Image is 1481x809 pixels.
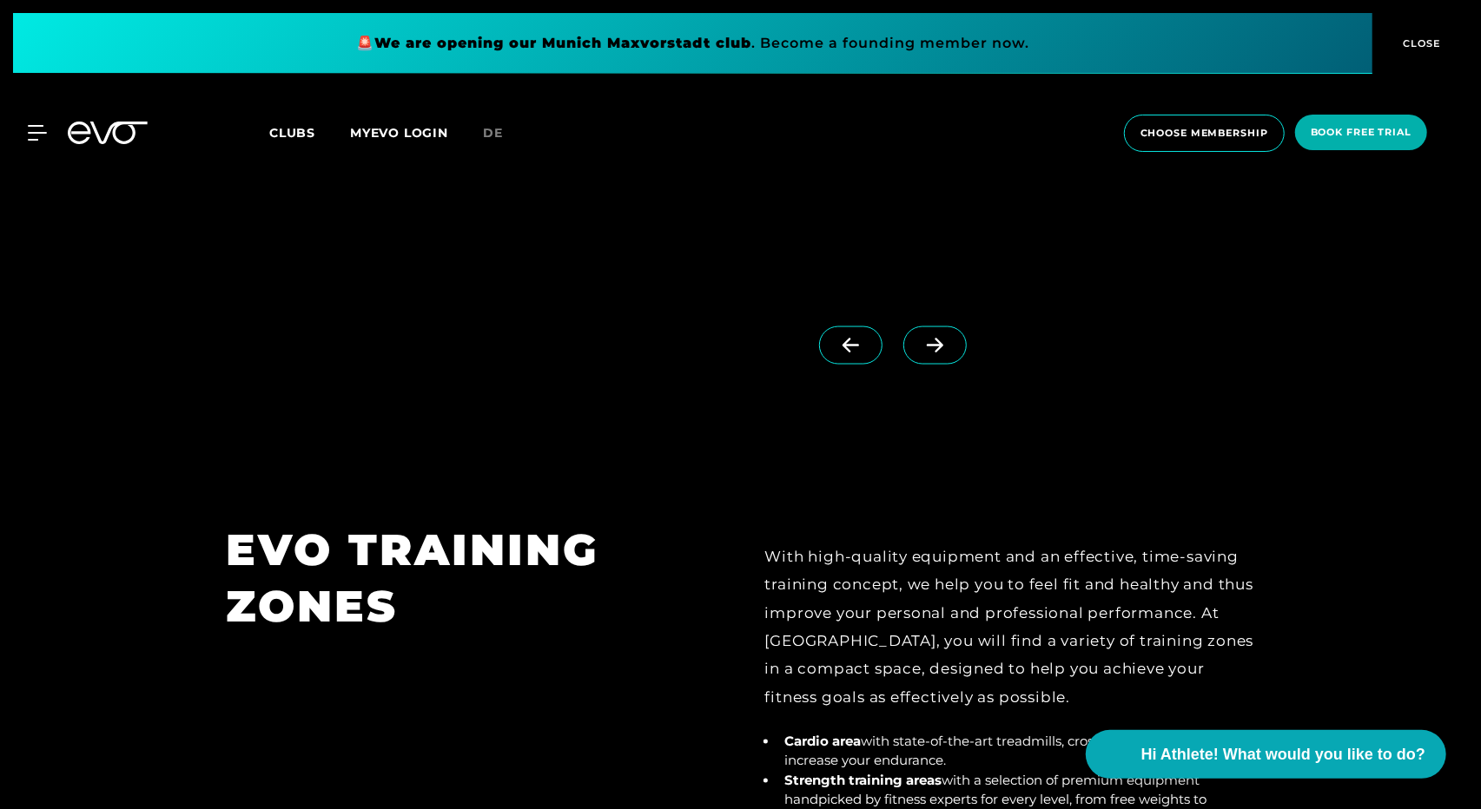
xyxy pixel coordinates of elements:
span: de [483,125,503,141]
a: choose membership [1119,115,1290,152]
span: Clubs [269,125,315,141]
strong: Cardio area [784,733,861,750]
div: With high-quality equipment and an effective, time-saving training concept, we help you to feel f... [765,543,1255,712]
span: Hi Athlete! What would you like to do? [1141,743,1425,766]
button: CLOSE [1372,13,1468,74]
span: CLOSE [1399,36,1442,51]
span: book free trial [1311,125,1412,140]
a: Clubs [269,124,350,141]
button: Hi Athlete! What would you like to do? [1086,730,1446,779]
li: with state-of-the-art treadmills, cross trainers and bikes to increase your endurance. [778,733,1255,772]
a: MYEVO LOGIN [350,125,448,141]
a: book free trial [1290,115,1432,152]
a: de [483,123,524,143]
span: choose membership [1141,126,1268,141]
strong: Strength training areas [784,773,942,789]
h1: EVO TRAINING ZONES [227,523,717,635]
